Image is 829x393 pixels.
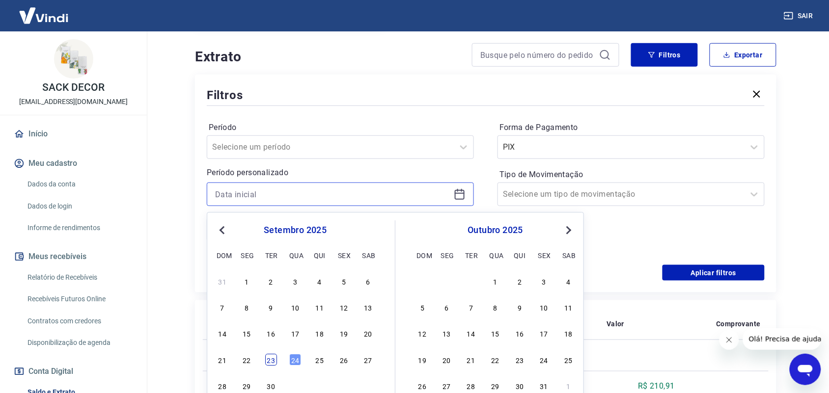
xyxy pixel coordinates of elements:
div: Choose domingo, 28 de setembro de 2025 [217,380,228,392]
div: Choose quarta-feira, 17 de setembro de 2025 [289,328,301,340]
div: Choose quarta-feira, 1 de outubro de 2025 [289,380,301,392]
div: Choose sexta-feira, 24 de outubro de 2025 [538,354,550,366]
div: Choose sexta-feira, 17 de outubro de 2025 [538,328,550,340]
input: Data inicial [215,187,450,202]
p: Período personalizado [207,167,474,179]
div: Choose domingo, 14 de setembro de 2025 [217,328,228,340]
iframe: Mensagem da empresa [743,328,821,350]
div: dom [416,249,428,261]
div: Choose quinta-feira, 25 de setembro de 2025 [314,354,326,366]
div: sab [362,249,374,261]
div: Choose quarta-feira, 22 de outubro de 2025 [490,354,501,366]
div: qui [514,249,525,261]
div: Choose sexta-feira, 31 de outubro de 2025 [538,380,550,392]
button: Aplicar filtros [663,265,765,281]
div: Choose segunda-feira, 29 de setembro de 2025 [241,380,252,392]
div: sab [563,249,575,261]
div: Choose sábado, 27 de setembro de 2025 [362,354,374,366]
div: Choose quinta-feira, 23 de outubro de 2025 [514,354,525,366]
a: Início [12,123,135,145]
div: setembro 2025 [215,225,375,236]
div: Choose sábado, 4 de outubro de 2025 [362,380,374,392]
button: Sair [782,7,817,25]
img: Vindi [12,0,76,30]
label: Tipo de Movimentação [499,169,763,181]
p: Valor [607,319,624,329]
div: Choose sexta-feira, 12 de setembro de 2025 [338,302,350,314]
div: Choose quarta-feira, 15 de outubro de 2025 [490,328,501,340]
div: Choose domingo, 31 de agosto de 2025 [217,275,228,287]
div: Choose sexta-feira, 3 de outubro de 2025 [338,380,350,392]
div: Choose segunda-feira, 15 de setembro de 2025 [241,328,252,340]
div: Choose sábado, 4 de outubro de 2025 [563,275,575,287]
a: Dados de login [24,196,135,216]
div: Choose terça-feira, 21 de outubro de 2025 [465,354,477,366]
button: Meus recebíveis [12,246,135,267]
div: ter [265,249,277,261]
div: Choose segunda-feira, 13 de outubro de 2025 [441,328,453,340]
div: Choose sexta-feira, 3 de outubro de 2025 [538,275,550,287]
div: Choose terça-feira, 2 de setembro de 2025 [265,275,277,287]
div: dom [217,249,228,261]
iframe: Botão para abrir a janela de mensagens [790,354,821,385]
div: Choose quinta-feira, 16 de outubro de 2025 [514,328,525,340]
button: Conta Digital [12,361,135,382]
button: Exportar [710,43,776,67]
button: Previous Month [216,225,228,236]
iframe: Fechar mensagem [719,330,739,350]
h5: Filtros [207,87,243,103]
div: Choose quinta-feira, 11 de setembro de 2025 [314,302,326,314]
div: Choose sábado, 13 de setembro de 2025 [362,302,374,314]
div: Choose terça-feira, 30 de setembro de 2025 [465,275,477,287]
span: Olá! Precisa de ajuda? [6,7,83,15]
div: Choose quarta-feira, 1 de outubro de 2025 [490,275,501,287]
label: Forma de Pagamento [499,122,763,133]
div: Choose sábado, 1 de novembro de 2025 [563,380,575,392]
p: [EMAIL_ADDRESS][DOMAIN_NAME] [19,97,128,107]
div: Choose sábado, 11 de outubro de 2025 [563,302,575,314]
div: Choose terça-feira, 14 de outubro de 2025 [465,328,477,340]
div: Choose sexta-feira, 5 de setembro de 2025 [338,275,350,287]
p: SACK DECOR [42,82,105,93]
label: Período [209,122,472,133]
div: Choose domingo, 19 de outubro de 2025 [416,354,428,366]
div: Choose quarta-feira, 10 de setembro de 2025 [289,302,301,314]
div: Choose domingo, 7 de setembro de 2025 [217,302,228,314]
div: sex [538,249,550,261]
div: Choose sábado, 6 de setembro de 2025 [362,275,374,287]
div: Choose quinta-feira, 2 de outubro de 2025 [514,275,525,287]
div: Choose quinta-feira, 18 de setembro de 2025 [314,328,326,340]
div: Choose domingo, 12 de outubro de 2025 [416,328,428,340]
div: Choose segunda-feira, 27 de outubro de 2025 [441,380,453,392]
a: Recebíveis Futuros Online [24,289,135,309]
a: Disponibilização de agenda [24,333,135,353]
div: Choose segunda-feira, 8 de setembro de 2025 [241,302,252,314]
a: Informe de rendimentos [24,218,135,238]
a: Contratos com credores [24,311,135,331]
div: Choose segunda-feira, 29 de setembro de 2025 [441,275,453,287]
div: Choose segunda-feira, 6 de outubro de 2025 [441,302,453,314]
a: Relatório de Recebíveis [24,267,135,288]
div: ter [465,249,477,261]
div: Choose quinta-feira, 30 de outubro de 2025 [514,380,525,392]
div: month 2025-09 [215,274,375,393]
button: Filtros [631,43,698,67]
div: Choose terça-feira, 30 de setembro de 2025 [265,380,277,392]
div: Choose sexta-feira, 26 de setembro de 2025 [338,354,350,366]
div: Choose terça-feira, 9 de setembro de 2025 [265,302,277,314]
div: qua [289,249,301,261]
img: 7993300e-d596-4275-8e52-f4e7957fce17.jpeg [54,39,93,79]
div: Choose segunda-feira, 1 de setembro de 2025 [241,275,252,287]
div: Choose domingo, 21 de setembro de 2025 [217,354,228,366]
p: Comprovante [717,319,761,329]
div: Choose sexta-feira, 10 de outubro de 2025 [538,302,550,314]
div: Choose quinta-feira, 9 de outubro de 2025 [514,302,525,314]
div: Choose domingo, 5 de outubro de 2025 [416,302,428,314]
div: Choose quinta-feira, 4 de setembro de 2025 [314,275,326,287]
div: Choose segunda-feira, 22 de setembro de 2025 [241,354,252,366]
div: Choose quarta-feira, 3 de setembro de 2025 [289,275,301,287]
p: R$ 210,91 [638,381,675,393]
div: Choose terça-feira, 16 de setembro de 2025 [265,328,277,340]
div: Choose segunda-feira, 20 de outubro de 2025 [441,354,453,366]
div: Choose domingo, 26 de outubro de 2025 [416,380,428,392]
